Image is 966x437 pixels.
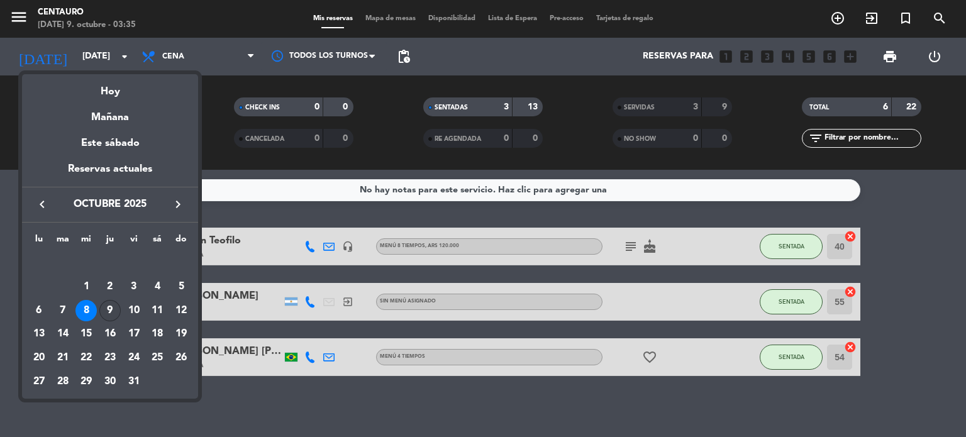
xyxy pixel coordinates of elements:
[169,299,193,323] td: 12 de octubre de 2025
[27,232,51,252] th: lunes
[122,370,146,394] td: 31 de octubre de 2025
[28,300,50,321] div: 6
[27,370,51,394] td: 27 de octubre de 2025
[122,232,146,252] th: viernes
[74,322,98,346] td: 15 de octubre de 2025
[99,347,121,368] div: 23
[27,346,51,370] td: 20 de octubre de 2025
[123,300,145,321] div: 10
[169,232,193,252] th: domingo
[170,300,192,321] div: 12
[170,323,192,345] div: 19
[27,251,193,275] td: OCT.
[122,299,146,323] td: 10 de octubre de 2025
[98,232,122,252] th: jueves
[122,322,146,346] td: 17 de octubre de 2025
[123,347,145,368] div: 24
[31,196,53,213] button: keyboard_arrow_left
[147,347,168,368] div: 25
[122,275,146,299] td: 3 de octubre de 2025
[51,322,75,346] td: 14 de octubre de 2025
[146,275,170,299] td: 4 de octubre de 2025
[22,126,198,161] div: Este sábado
[146,299,170,323] td: 11 de octubre de 2025
[51,232,75,252] th: martes
[146,232,170,252] th: sábado
[99,300,121,321] div: 9
[22,161,198,187] div: Reservas actuales
[99,323,121,345] div: 16
[74,275,98,299] td: 1 de octubre de 2025
[123,276,145,297] div: 3
[98,370,122,394] td: 30 de octubre de 2025
[170,197,186,212] i: keyboard_arrow_right
[52,347,74,368] div: 21
[27,299,51,323] td: 6 de octubre de 2025
[98,322,122,346] td: 16 de octubre de 2025
[53,196,167,213] span: octubre 2025
[167,196,189,213] button: keyboard_arrow_right
[169,275,193,299] td: 5 de octubre de 2025
[99,371,121,392] div: 30
[147,300,168,321] div: 11
[74,232,98,252] th: miércoles
[74,299,98,323] td: 8 de octubre de 2025
[98,275,122,299] td: 2 de octubre de 2025
[52,371,74,392] div: 28
[170,347,192,368] div: 26
[169,322,193,346] td: 19 de octubre de 2025
[146,322,170,346] td: 18 de octubre de 2025
[51,370,75,394] td: 28 de octubre de 2025
[74,346,98,370] td: 22 de octubre de 2025
[147,323,168,345] div: 18
[27,322,51,346] td: 13 de octubre de 2025
[169,346,193,370] td: 26 de octubre de 2025
[123,323,145,345] div: 17
[75,276,97,297] div: 1
[75,371,97,392] div: 29
[22,100,198,126] div: Mañana
[98,346,122,370] td: 23 de octubre de 2025
[75,300,97,321] div: 8
[51,346,75,370] td: 21 de octubre de 2025
[52,323,74,345] div: 14
[123,371,145,392] div: 31
[98,299,122,323] td: 9 de octubre de 2025
[28,347,50,368] div: 20
[147,276,168,297] div: 4
[74,370,98,394] td: 29 de octubre de 2025
[35,197,50,212] i: keyboard_arrow_left
[75,323,97,345] div: 15
[99,276,121,297] div: 2
[28,371,50,392] div: 27
[122,346,146,370] td: 24 de octubre de 2025
[75,347,97,368] div: 22
[51,299,75,323] td: 7 de octubre de 2025
[170,276,192,297] div: 5
[28,323,50,345] div: 13
[52,300,74,321] div: 7
[22,74,198,100] div: Hoy
[146,346,170,370] td: 25 de octubre de 2025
